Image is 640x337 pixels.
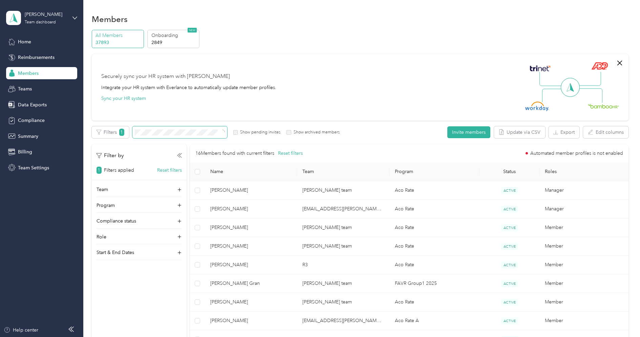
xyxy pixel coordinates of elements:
[97,217,136,225] p: Compliance status
[151,32,197,39] p: Onboarding
[297,163,389,181] th: Team
[101,72,230,81] div: Securely sync your HR system with [PERSON_NAME]
[602,299,640,337] iframe: Everlance-gr Chat Button Frame
[195,150,274,157] p: 16 Members found with current filters
[205,237,297,256] td: Keith Breen
[539,256,632,274] td: Member
[479,163,539,181] th: Status
[205,256,297,274] td: Keith Seals
[18,38,31,45] span: Home
[210,298,292,306] span: [PERSON_NAME]
[389,200,479,218] td: Aco Rate
[389,163,479,181] th: Program
[205,200,297,218] td: Keith Dwyer
[205,312,297,330] td: Keith Donovan
[501,280,518,287] span: ACTIVE
[18,164,49,171] span: Team Settings
[97,167,102,174] span: 1
[18,148,32,155] span: Billing
[549,126,579,138] button: Export
[494,126,545,138] button: Update via CSV
[210,169,292,174] span: Name
[579,88,602,103] img: Line Right Down
[210,317,292,324] span: [PERSON_NAME]
[188,28,197,33] span: NEW
[539,293,632,312] td: Member
[97,233,106,240] p: Role
[501,243,518,250] span: ACTIVE
[297,237,389,256] td: Randall Shaw's team
[210,243,292,250] span: [PERSON_NAME]
[92,16,128,23] h1: Members
[501,206,518,213] span: ACTIVE
[97,249,134,256] p: Start & End Dates
[205,274,297,293] td: Keith A. Gran
[583,126,628,138] button: Edit columns
[151,39,197,46] p: 2849
[18,133,38,140] span: Summary
[525,102,549,111] img: Workday
[205,181,297,200] td: Keith Allen
[25,20,56,24] div: Team dashboard
[157,167,182,174] button: Reset filters
[95,39,142,46] p: 37893
[97,186,108,193] p: Team
[210,205,292,213] span: [PERSON_NAME]
[4,327,38,334] div: Help center
[97,151,124,160] p: Filter by
[25,11,67,18] div: [PERSON_NAME]
[297,218,389,237] td: Kevin Mcbride's team
[539,200,632,218] td: Manager
[210,224,292,231] span: [PERSON_NAME]
[210,187,292,194] span: [PERSON_NAME]
[389,256,479,274] td: Aco Rate
[389,237,479,256] td: Aco Rate
[389,181,479,200] td: Aco Rate
[528,64,552,73] img: Trinet
[577,72,601,86] img: Line Right Up
[104,167,134,174] p: Filters applied
[389,218,479,237] td: Aco Rate
[539,312,632,330] td: Member
[210,261,292,269] span: [PERSON_NAME]
[238,129,280,135] label: Show pending invites
[542,88,566,102] img: Line Left Down
[18,70,39,77] span: Members
[18,85,32,92] span: Teams
[297,181,389,200] td: Keith Allen's team
[205,163,297,181] th: Name
[210,280,292,287] span: [PERSON_NAME] Gran
[501,261,518,269] span: ACTIVE
[539,72,563,86] img: Line Left Up
[278,150,303,157] button: Reset filters
[95,32,142,39] p: All Members
[205,218,297,237] td: Keith Renaud
[530,151,623,156] span: Automated member profiles is not enabled
[97,202,115,209] p: Program
[591,62,608,70] img: ADP
[18,101,47,108] span: Data Exports
[297,256,389,274] td: R3
[389,274,479,293] td: FAVR Group1 2025
[297,200,389,218] td: kdwyer@acosta.com
[101,84,276,91] div: Integrate your HR system with Everlance to automatically update member profiles.
[297,293,389,312] td: Ronald Strauss's team
[18,117,45,124] span: Compliance
[297,312,389,330] td: jbierfeldt@acosta.com's team
[539,274,632,293] td: Member
[501,224,518,231] span: ACTIVE
[101,95,146,102] button: Sync your HR system
[588,104,619,108] img: BambooHR
[297,274,389,293] td: Salvador Palomino's team
[539,163,632,181] th: Roles
[539,237,632,256] td: Member
[501,187,518,194] span: ACTIVE
[501,317,518,324] span: ACTIVE
[205,293,297,312] td: Keith Smithfield
[539,218,632,237] td: Member
[119,129,124,136] span: 1
[92,126,129,138] button: Filters1
[389,312,479,330] td: Aco Rate A
[18,54,55,61] span: Reimbursements
[291,129,340,135] label: Show archived members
